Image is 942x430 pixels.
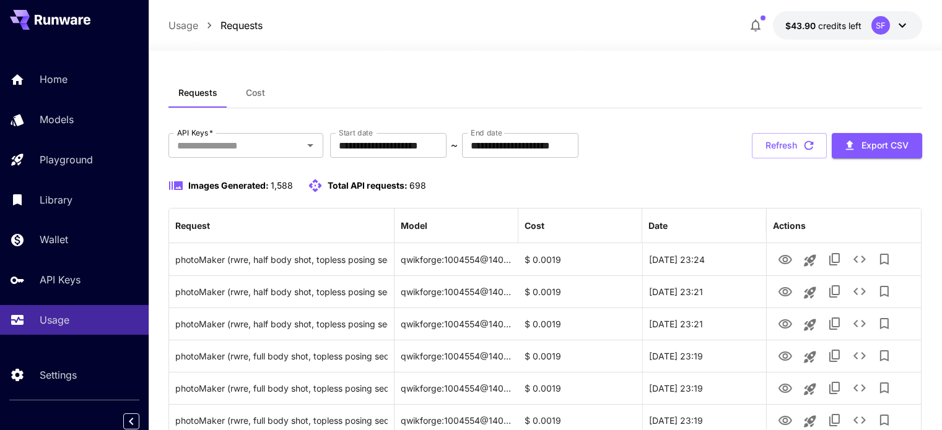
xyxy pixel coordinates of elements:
[328,180,408,191] span: Total API requests:
[395,243,518,275] div: qwikforge:1004554@1400578
[177,127,213,138] label: API Keys
[518,307,642,340] div: $ 0.0019
[752,133,827,158] button: Refresh
[773,220,806,231] div: Actions
[773,375,798,400] button: View Image
[847,279,872,304] button: See details
[178,87,217,98] span: Requests
[773,11,922,40] button: $43.89796SF
[642,243,766,275] div: 24 Aug, 2025 23:24
[847,376,872,400] button: See details
[822,343,847,368] button: Copy TaskUUID
[518,275,642,307] div: $ 0.0019
[822,311,847,336] button: Copy TaskUUID
[395,275,518,307] div: qwikforge:1004554@1400578
[220,18,263,33] a: Requests
[642,307,766,340] div: 24 Aug, 2025 23:21
[175,276,388,307] div: Click to copy prompt
[40,232,68,247] p: Wallet
[798,377,822,402] button: Launch in playground
[525,220,544,231] div: Cost
[773,246,798,272] button: View Image
[642,340,766,372] div: 24 Aug, 2025 23:19
[123,413,139,429] button: Collapse sidebar
[518,372,642,404] div: $ 0.0019
[798,248,822,273] button: Launch in playground
[872,343,897,368] button: Add to library
[872,279,897,304] button: Add to library
[773,311,798,336] button: View Image
[395,307,518,340] div: qwikforge:1004554@1400578
[40,192,72,207] p: Library
[395,340,518,372] div: qwikforge:1004554@1400578
[847,247,872,272] button: See details
[822,279,847,304] button: Copy TaskUUID
[872,247,897,272] button: Add to library
[832,133,922,158] button: Export CSV
[871,16,890,35] div: SF
[822,247,847,272] button: Copy TaskUUID
[785,20,818,31] span: $43.90
[168,18,263,33] nav: breadcrumb
[847,311,872,336] button: See details
[451,138,458,153] p: ~
[642,372,766,404] div: 24 Aug, 2025 23:19
[40,72,68,87] p: Home
[822,376,847,400] button: Copy TaskUUID
[246,87,265,98] span: Cost
[40,112,74,127] p: Models
[642,275,766,307] div: 24 Aug, 2025 23:21
[40,272,81,287] p: API Keys
[518,340,642,372] div: $ 0.0019
[40,368,77,382] p: Settings
[395,372,518,404] div: qwikforge:1004554@1400578
[302,137,319,154] button: Open
[785,19,861,32] div: $43.89796
[271,180,293,191] span: 1,588
[40,152,93,167] p: Playground
[518,243,642,275] div: $ 0.0019
[401,220,427,231] div: Model
[175,308,388,340] div: Click to copy prompt
[175,220,210,231] div: Request
[188,180,269,191] span: Images Generated:
[175,244,388,275] div: Click to copy prompt
[409,180,426,191] span: 698
[798,345,822,369] button: Launch in playground
[471,127,502,138] label: End date
[872,311,897,336] button: Add to library
[339,127,373,138] label: Start date
[175,340,388,372] div: Click to copy prompt
[818,20,861,31] span: credits left
[872,376,897,400] button: Add to library
[773,278,798,304] button: View Image
[798,312,822,337] button: Launch in playground
[40,312,69,327] p: Usage
[175,372,388,404] div: Click to copy prompt
[847,343,872,368] button: See details
[773,343,798,368] button: View Image
[168,18,198,33] a: Usage
[648,220,668,231] div: Date
[798,280,822,305] button: Launch in playground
